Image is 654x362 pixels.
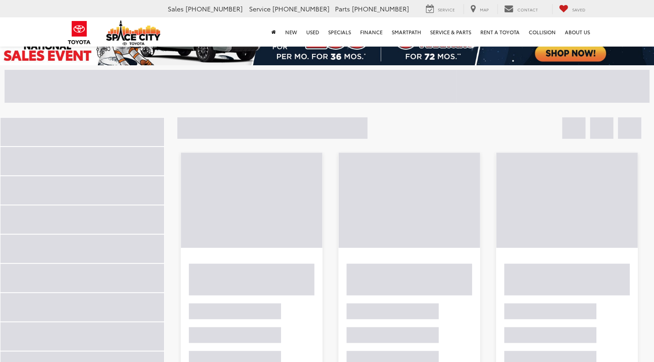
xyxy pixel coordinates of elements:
a: Collision [524,17,560,47]
span: Parts [335,4,350,13]
a: My Saved Vehicles [552,4,592,14]
a: Specials [324,17,356,47]
span: Contact [517,6,538,12]
span: Sales [168,4,184,13]
a: About Us [560,17,595,47]
a: SmartPath [387,17,425,47]
span: Saved [572,6,585,12]
img: Toyota [62,18,96,47]
span: Map [480,6,489,12]
a: Used [302,17,324,47]
a: Rent a Toyota [476,17,524,47]
a: Service [419,4,462,14]
a: Service & Parts [425,17,476,47]
a: Home [267,17,281,47]
span: [PHONE_NUMBER] [186,4,243,13]
span: [PHONE_NUMBER] [352,4,409,13]
a: Contact [497,4,545,14]
span: Service [249,4,271,13]
img: Space City Toyota [106,20,161,45]
span: Service [438,6,455,12]
a: Finance [356,17,387,47]
span: [PHONE_NUMBER] [272,4,330,13]
a: New [281,17,302,47]
a: Map [463,4,495,14]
